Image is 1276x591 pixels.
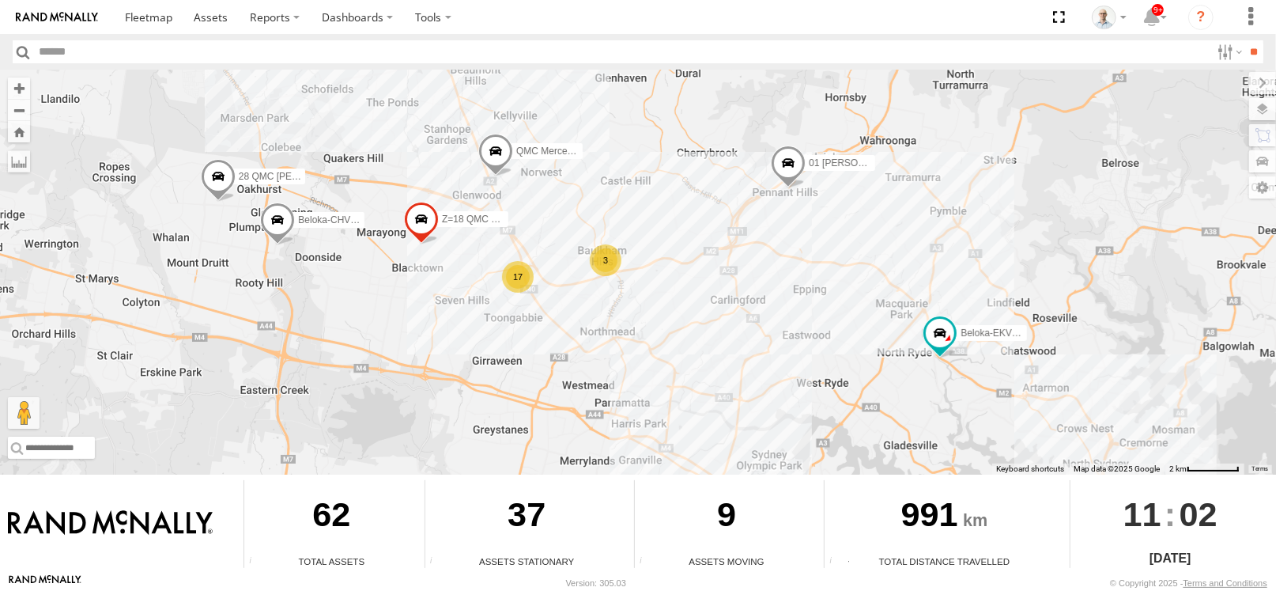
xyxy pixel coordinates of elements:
[809,157,900,169] span: 01 [PERSON_NAME]
[590,244,621,276] div: 3
[996,464,1064,475] button: Keyboard shortcuts
[442,214,534,225] span: Z=18 QMC Written off
[8,121,30,142] button: Zoom Home
[244,555,418,568] div: Total Assets
[1184,578,1267,588] a: Terms and Conditions
[9,575,81,591] a: Visit our Website
[825,556,848,568] div: Total distance travelled by all assets within specified date range and applied filters
[425,556,449,568] div: Total number of assets current stationary.
[8,150,30,172] label: Measure
[635,555,818,568] div: Assets Moving
[825,555,1063,568] div: Total Distance Travelled
[239,171,355,182] span: 28 QMC [PERSON_NAME]
[1211,40,1245,63] label: Search Filter Options
[425,480,629,555] div: 37
[1180,480,1217,548] span: 02
[1074,464,1160,473] span: Map data ©2025 Google
[1188,5,1214,30] i: ?
[1165,464,1244,475] button: Map Scale: 2 km per 63 pixels
[298,214,368,225] span: Beloka-CHV61N
[1086,6,1132,29] div: Kurt Byers
[516,146,583,157] span: QMC Mercedes
[566,578,626,588] div: Version: 305.03
[635,480,818,555] div: 9
[1252,465,1269,472] a: Terms
[1169,464,1187,473] span: 2 km
[1110,578,1267,588] div: © Copyright 2025 -
[1070,549,1270,568] div: [DATE]
[1249,176,1276,199] label: Map Settings
[8,510,213,537] img: Rand McNally
[8,397,40,429] button: Drag Pegman onto the map to open Street View
[635,556,659,568] div: Total number of assets current in transit.
[8,78,30,99] button: Zoom in
[8,99,30,121] button: Zoom out
[16,12,98,23] img: rand-logo.svg
[425,555,629,568] div: Assets Stationary
[825,480,1063,555] div: 991
[1123,480,1161,548] span: 11
[1070,480,1270,548] div: :
[244,480,418,555] div: 62
[961,328,1029,339] span: Beloka-EKV93V
[244,556,268,568] div: Total number of Enabled Assets
[502,261,534,293] div: 17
